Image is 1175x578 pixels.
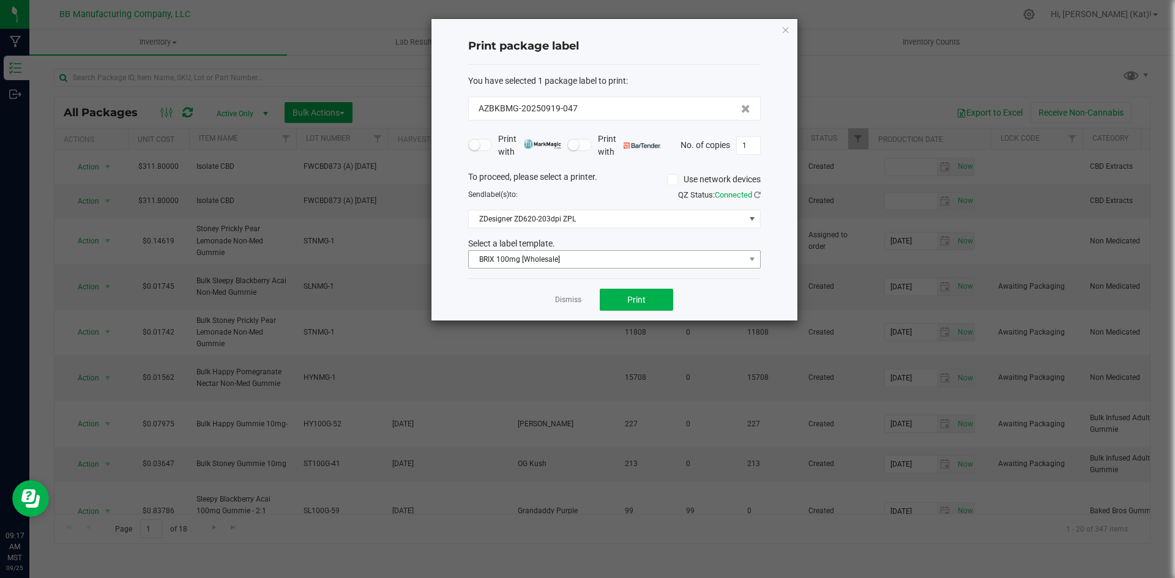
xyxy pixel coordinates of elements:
[459,237,770,250] div: Select a label template.
[459,171,770,189] div: To proceed, please select a printer.
[468,75,761,87] div: :
[524,139,561,149] img: mark_magic_cybra.png
[624,143,661,149] img: bartender.png
[498,133,561,158] span: Print with
[627,295,646,305] span: Print
[469,251,745,268] span: BRIX 100mg [Wholesale]
[469,210,745,228] span: ZDesigner ZD620-203dpi ZPL
[468,76,626,86] span: You have selected 1 package label to print
[598,133,661,158] span: Print with
[715,190,752,199] span: Connected
[12,480,49,517] iframe: Resource center
[468,190,518,199] span: Send to:
[681,139,730,149] span: No. of copies
[479,102,578,115] span: AZBKBMG-20250919-047
[555,295,581,305] a: Dismiss
[485,190,509,199] span: label(s)
[678,190,761,199] span: QZ Status:
[600,289,673,311] button: Print
[468,39,761,54] h4: Print package label
[667,173,761,186] label: Use network devices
